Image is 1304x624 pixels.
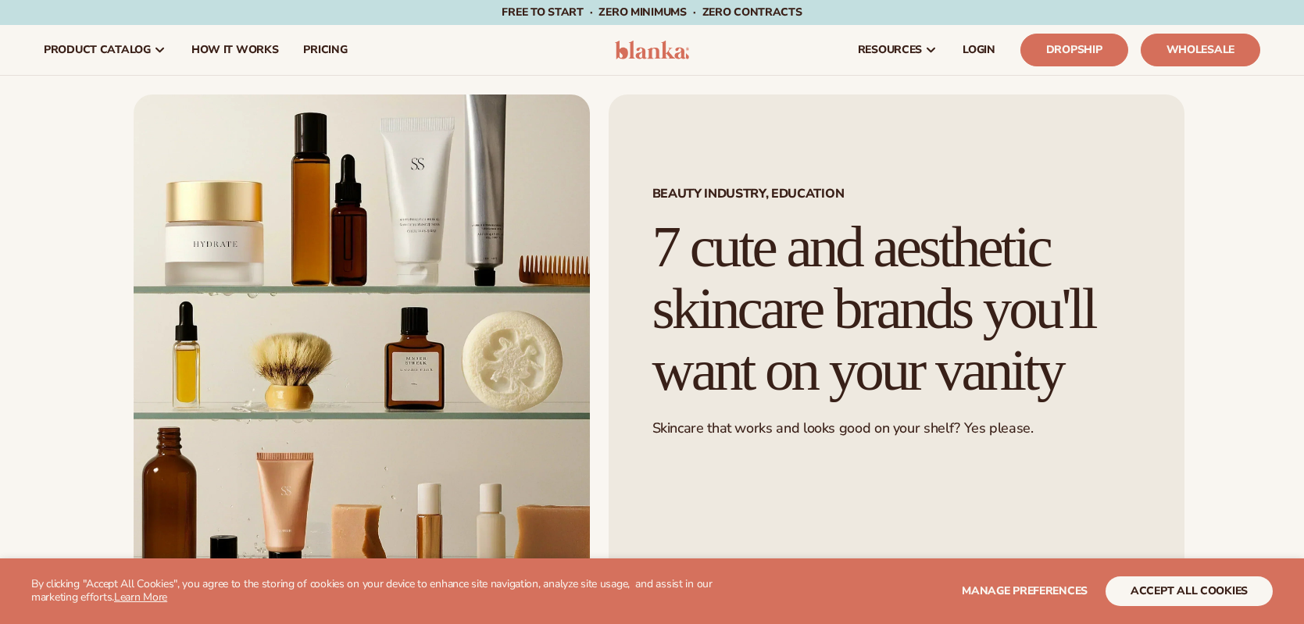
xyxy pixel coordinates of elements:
span: Free to start · ZERO minimums · ZERO contracts [502,5,802,20]
span: product catalog [44,44,151,56]
a: How It Works [179,25,291,75]
p: Skincare that works and looks good on your shelf? Yes please. [652,419,1141,437]
button: accept all cookies [1106,576,1273,606]
a: product catalog [31,25,179,75]
span: Beauty industry, Education [652,187,1141,200]
h1: 7 cute and aesthetic skincare brands you'll want on your vanity [652,216,1141,401]
a: Dropship [1020,34,1128,66]
a: pricing [291,25,359,75]
button: Manage preferences [962,576,1088,606]
img: logo [615,41,689,59]
a: Wholesale [1141,34,1260,66]
span: resources [858,44,922,56]
span: pricing [303,44,347,56]
span: Manage preferences [962,583,1088,598]
span: How It Works [191,44,279,56]
img: Minimalist skincare products in amber and white packaging displayed on glass shelves, including j... [134,94,590,599]
p: By clicking "Accept All Cookies", you agree to the storing of cookies on your device to enhance s... [31,578,758,604]
a: LOGIN [950,25,1008,75]
a: resources [845,25,950,75]
span: LOGIN [963,44,995,56]
a: Learn More [114,590,167,604]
